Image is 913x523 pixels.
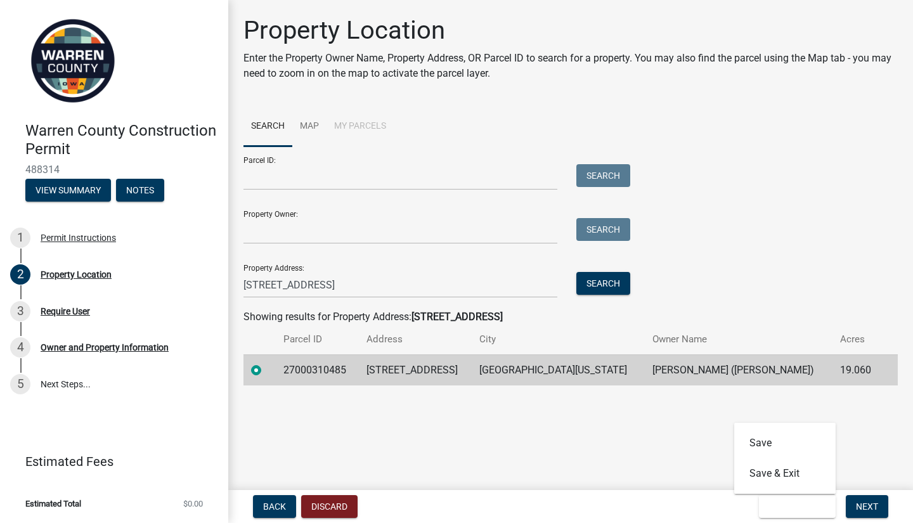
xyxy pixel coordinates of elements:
div: Save & Exit [734,423,836,494]
div: 3 [10,301,30,321]
a: Search [243,107,292,147]
button: Save & Exit [759,495,836,518]
button: Next [846,495,888,518]
td: [PERSON_NAME] ([PERSON_NAME]) [645,354,832,385]
button: Save & Exit [734,458,836,489]
div: Require User [41,307,90,316]
div: Showing results for Property Address: [243,309,898,325]
span: $0.00 [183,500,203,508]
th: Address [359,325,472,354]
strong: [STREET_ADDRESS] [411,311,503,323]
a: Estimated Fees [10,449,208,474]
button: Back [253,495,296,518]
span: Save & Exit [769,501,818,512]
button: Search [576,164,630,187]
th: City [472,325,645,354]
wm-modal-confirm: Summary [25,186,111,196]
th: Acres [832,325,882,354]
td: [GEOGRAPHIC_DATA][US_STATE] [472,354,645,385]
td: [STREET_ADDRESS] [359,354,472,385]
div: Owner and Property Information [41,343,169,352]
div: 5 [10,374,30,394]
span: Estimated Total [25,500,81,508]
div: Permit Instructions [41,233,116,242]
div: Property Location [41,270,112,279]
td: 19.060 [832,354,882,385]
a: Map [292,107,327,147]
button: Search [576,218,630,241]
h4: Warren County Construction Permit [25,122,218,158]
p: Enter the Property Owner Name, Property Address, OR Parcel ID to search for a property. You may a... [243,51,898,81]
span: Back [263,501,286,512]
button: Search [576,272,630,295]
div: 4 [10,337,30,358]
div: 2 [10,264,30,285]
button: Discard [301,495,358,518]
div: 1 [10,228,30,248]
button: View Summary [25,179,111,202]
span: Next [856,501,878,512]
h1: Property Location [243,15,898,46]
span: 488314 [25,164,203,176]
wm-modal-confirm: Notes [116,186,164,196]
button: Notes [116,179,164,202]
th: Owner Name [645,325,832,354]
td: 27000310485 [276,354,359,385]
button: Save [734,428,836,458]
th: Parcel ID [276,325,359,354]
img: Warren County, Iowa [25,13,120,108]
